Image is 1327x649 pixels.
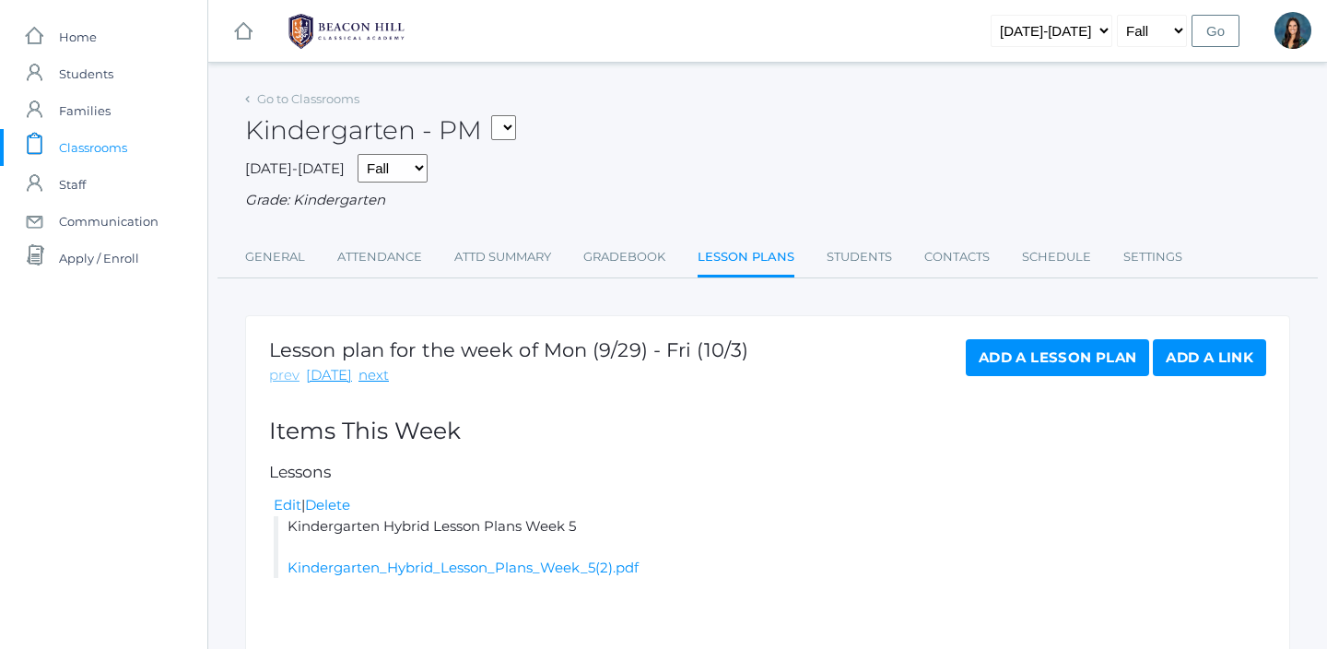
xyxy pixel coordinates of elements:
[924,239,990,276] a: Contacts
[583,239,665,276] a: Gradebook
[1153,339,1266,376] a: Add a Link
[288,559,639,576] a: Kindergarten_Hybrid_Lesson_Plans_Week_5(2).pdf
[269,464,1266,481] h5: Lessons
[269,339,748,360] h1: Lesson plan for the week of Mon (9/29) - Fri (10/3)
[274,495,1266,516] div: |
[274,516,1266,579] li: Kindergarten Hybrid Lesson Plans Week 5
[245,190,1290,211] div: Grade: Kindergarten
[269,419,1266,444] h2: Items This Week
[306,365,352,386] a: [DATE]
[1022,239,1091,276] a: Schedule
[245,159,345,177] span: [DATE]-[DATE]
[59,166,86,203] span: Staff
[245,239,305,276] a: General
[59,92,111,129] span: Families
[277,8,416,54] img: 1_BHCALogos-05.png
[59,18,97,55] span: Home
[1274,12,1311,49] div: Jordyn Dewey
[274,496,301,513] a: Edit
[305,496,350,513] a: Delete
[59,203,159,240] span: Communication
[966,339,1149,376] a: Add a Lesson Plan
[257,91,359,106] a: Go to Classrooms
[1123,239,1182,276] a: Settings
[269,365,299,386] a: prev
[827,239,892,276] a: Students
[337,239,422,276] a: Attendance
[59,129,127,166] span: Classrooms
[59,240,139,277] span: Apply / Enroll
[245,116,516,145] h2: Kindergarten - PM
[1192,15,1239,47] input: Go
[358,365,389,386] a: next
[59,55,113,92] span: Students
[698,239,794,278] a: Lesson Plans
[454,239,551,276] a: Attd Summary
